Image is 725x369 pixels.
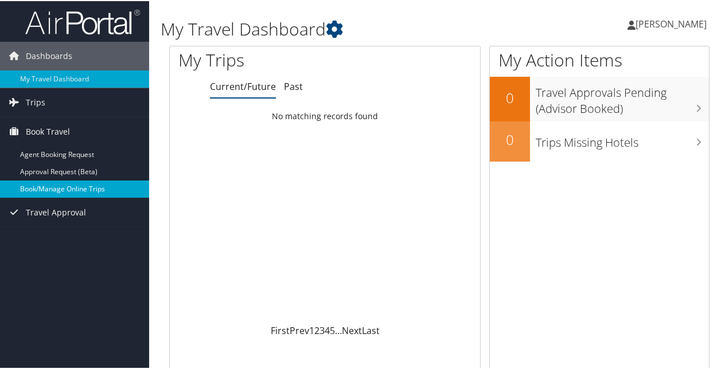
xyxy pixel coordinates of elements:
h1: My Trips [178,47,342,71]
a: 2 [314,323,319,336]
a: 4 [325,323,330,336]
h3: Trips Missing Hotels [536,128,709,150]
a: First [271,323,290,336]
a: 5 [330,323,335,336]
a: Prev [290,323,309,336]
a: 3 [319,323,325,336]
a: Next [342,323,362,336]
a: Current/Future [210,79,276,92]
span: Dashboards [26,41,72,69]
span: Book Travel [26,116,70,145]
a: Past [284,79,303,92]
a: 1 [309,323,314,336]
h1: My Travel Dashboard [161,16,532,40]
a: 0Travel Approvals Pending (Advisor Booked) [490,76,709,120]
a: 0Trips Missing Hotels [490,120,709,160]
a: [PERSON_NAME] [627,6,718,40]
span: Trips [26,87,45,116]
td: No matching records found [170,105,480,125]
h1: My Action Items [490,47,709,71]
span: … [335,323,342,336]
h2: 0 [490,129,530,148]
span: [PERSON_NAME] [636,17,707,29]
a: Last [362,323,380,336]
h2: 0 [490,87,530,107]
img: airportal-logo.png [25,7,140,34]
span: Travel Approval [26,197,86,226]
h3: Travel Approvals Pending (Advisor Booked) [536,78,709,116]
